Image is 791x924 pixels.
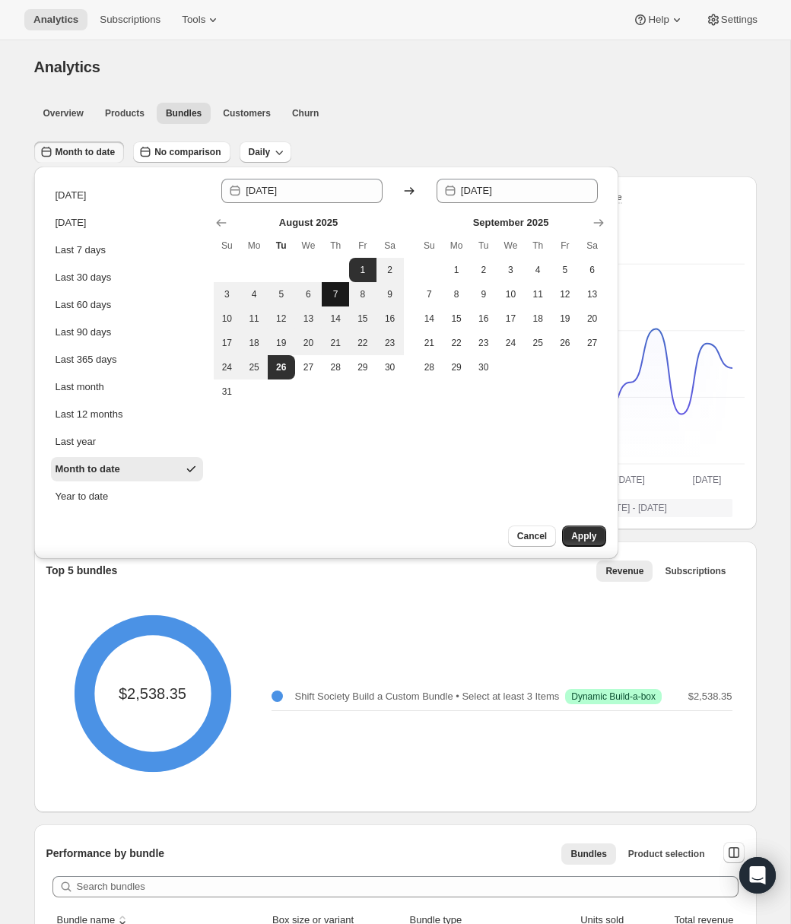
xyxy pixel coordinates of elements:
button: Sunday August 17 2025 [214,331,241,355]
span: Mo [449,240,464,252]
button: Sunday August 10 2025 [214,306,241,331]
span: 22 [449,337,464,349]
span: 3 [504,264,519,276]
button: Tuesday September 16 2025 [470,306,497,331]
th: Friday [349,233,376,258]
button: Sunday August 31 2025 [214,379,241,404]
span: 20 [585,313,600,325]
span: Sa [585,240,600,252]
th: Saturday [376,233,404,258]
span: Dynamic Build-a-box [571,691,656,703]
button: Tuesday August 12 2025 [268,306,295,331]
span: 8 [449,288,464,300]
th: Wednesday [295,233,322,258]
button: Tuesday September 2 2025 [470,258,497,282]
span: Fr [355,240,370,252]
span: 1 [355,264,370,276]
span: Month to date [56,146,116,158]
span: 10 [504,288,519,300]
div: Month to date [56,462,120,477]
button: Start of range Friday August 1 2025 [349,258,376,282]
span: Daily [249,146,271,158]
button: Last 60 days [51,293,203,317]
button: Wednesday September 17 2025 [497,306,525,331]
th: Wednesday [497,233,525,258]
th: Saturday [579,233,606,258]
button: Thursday September 11 2025 [524,282,551,306]
button: Monday September 8 2025 [443,282,470,306]
span: We [504,240,519,252]
span: 9 [476,288,491,300]
span: Churn [292,107,319,119]
th: Thursday [322,233,349,258]
button: Monday September 29 2025 [443,355,470,379]
button: Sunday August 3 2025 [214,282,241,306]
button: Last 7 days [51,238,203,262]
span: Products [105,107,145,119]
span: 12 [558,288,573,300]
span: Tu [274,240,289,252]
div: Last 12 months [56,407,123,422]
span: 31 [220,386,235,398]
button: Wednesday September 24 2025 [497,331,525,355]
p: $2,538.35 [688,689,732,704]
div: [DATE] [56,215,87,230]
span: 27 [301,361,316,373]
th: Thursday [524,233,551,258]
button: Friday September 5 2025 [551,258,579,282]
button: Tuesday September 9 2025 [470,282,497,306]
button: Saturday September 13 2025 [579,282,606,306]
button: Wednesday August 6 2025 [295,282,322,306]
div: Last month [56,379,104,395]
text: [DATE] [692,475,721,485]
span: Subscriptions [665,565,726,577]
span: Customers [223,107,271,119]
button: Thursday September 25 2025 [524,331,551,355]
span: 21 [328,337,343,349]
button: Show next month, October 2025 [588,212,609,233]
button: Apply [562,526,605,547]
span: Mo [246,240,262,252]
span: 6 [585,264,600,276]
div: Last year [56,434,96,449]
button: Subscriptions [91,9,170,30]
span: 14 [328,313,343,325]
span: 18 [246,337,262,349]
div: Last 30 days [56,270,112,285]
button: Monday August 11 2025 [240,306,268,331]
span: 24 [220,361,235,373]
span: [DATE] - [DATE] [602,502,667,514]
button: Saturday September 20 2025 [579,306,606,331]
span: 29 [449,361,464,373]
span: 18 [530,313,545,325]
button: No comparison [133,141,230,163]
button: Help [624,9,693,30]
span: 20 [301,337,316,349]
span: 21 [422,337,437,349]
button: Tuesday September 30 2025 [470,355,497,379]
button: Saturday August 2 2025 [376,258,404,282]
span: 30 [476,361,491,373]
span: 2 [383,264,398,276]
button: Monday August 18 2025 [240,331,268,355]
span: Bundles [166,107,202,119]
button: [DATE] [51,183,203,208]
span: 4 [530,264,545,276]
button: Friday August 22 2025 [349,331,376,355]
button: Show previous month, July 2025 [211,212,232,233]
span: 26 [274,361,289,373]
span: Overview [43,107,84,119]
button: Last month [51,375,203,399]
span: 28 [328,361,343,373]
span: 2 [476,264,491,276]
span: 7 [422,288,437,300]
button: Friday August 29 2025 [349,355,376,379]
th: Tuesday [470,233,497,258]
button: Daily [240,141,292,163]
button: Month to date [34,141,125,163]
div: Last 60 days [56,297,112,313]
button: Sunday September 21 2025 [416,331,443,355]
button: Monday August 4 2025 [240,282,268,306]
span: 27 [585,337,600,349]
span: Th [328,240,343,252]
